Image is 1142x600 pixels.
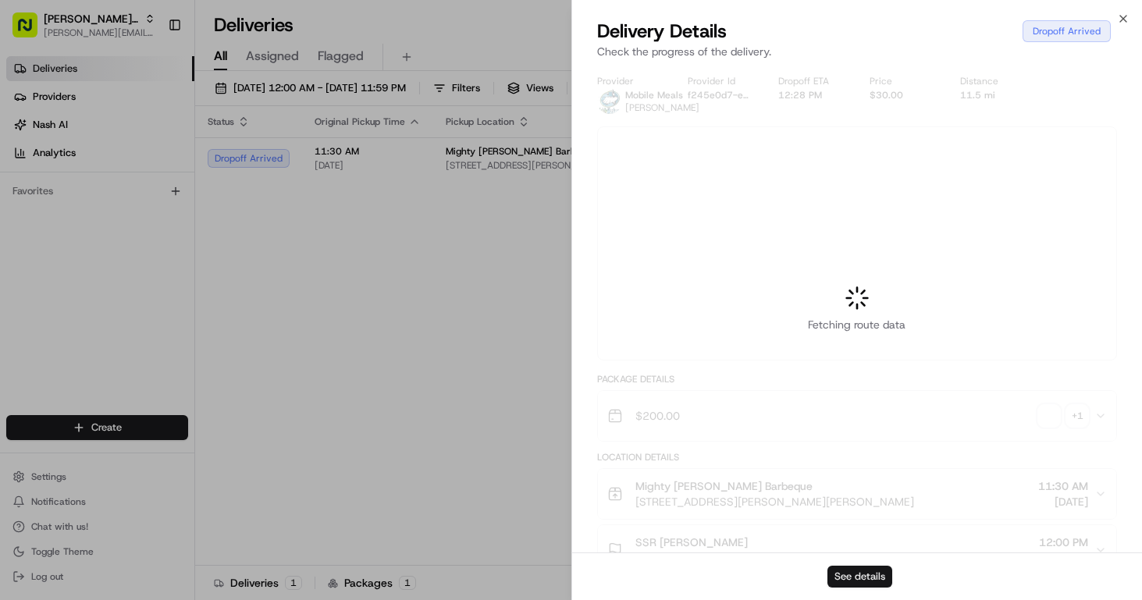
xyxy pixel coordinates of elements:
[597,44,1118,59] p: Check the progress of the delivery.
[155,86,189,98] span: Pylon
[110,85,189,98] a: Powered byPylon
[827,566,892,588] button: See details
[597,19,727,44] span: Delivery Details
[808,317,905,332] span: Fetching route data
